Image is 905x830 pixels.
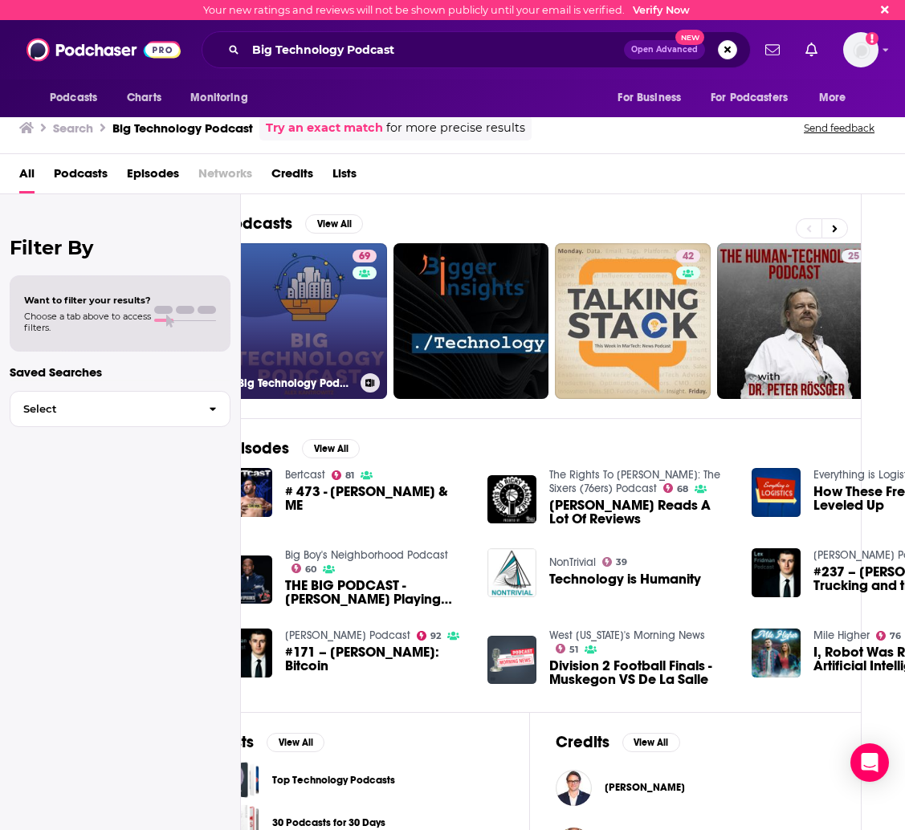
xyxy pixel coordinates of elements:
a: Spike Reads A Lot Of Reviews [549,498,732,526]
h3: Big Technology Podcast [112,120,253,136]
span: Podcasts [50,87,97,109]
img: # 473 - Whitney Cummings & ME [223,468,272,517]
div: Your new ratings and reviews will not be shown publicly until your email is verified. [203,4,690,16]
button: View All [267,733,324,752]
h2: Episodes [223,438,289,458]
a: #171 – Anthony Pompliano: Bitcoin [285,645,468,673]
span: For Podcasters [711,87,788,109]
button: Select [10,391,230,427]
span: [PERSON_NAME] [605,781,685,794]
img: Spike Reads A Lot Of Reviews [487,475,536,524]
h2: Podcasts [223,214,292,234]
img: Taylor Owen [556,770,592,806]
span: Logged in as charlottestone [843,32,879,67]
a: PodcastsView All [223,214,363,234]
button: Show profile menu [843,32,879,67]
span: Networks [198,161,252,193]
span: 25 [848,249,859,265]
button: open menu [179,83,268,113]
a: Bertcast [285,468,325,482]
a: Lex Fridman Podcast [285,629,410,642]
span: Choose a tab above to access filters. [24,311,151,333]
a: 39 [602,557,628,567]
a: Taylor Owen [605,781,685,794]
a: Top Technology Podcasts [272,771,395,789]
span: Charts [127,87,161,109]
a: ListsView All [223,732,324,752]
a: Lists [332,161,357,193]
a: EpisodesView All [223,438,360,458]
a: 68 [663,483,689,493]
a: 42 [555,243,711,399]
div: Open Intercom Messenger [850,743,889,782]
img: Podchaser - Follow, Share and Rate Podcasts [26,35,181,65]
a: 25 [842,250,866,262]
img: Division 2 Football Finals - Muskegon VS De La Salle [487,636,536,685]
a: The Rights To Ricky Sanchez: The Sixers (76ers) Podcast [549,468,720,495]
h3: Big Technology Podcast [238,376,354,390]
span: New [675,30,704,45]
img: Technology is Humanity [487,548,536,597]
span: For Business [618,87,681,109]
span: 92 [430,633,441,640]
a: Big Boy's Neighborhood Podcast [285,548,448,562]
a: Credits [271,161,313,193]
a: Mile Higher [813,629,870,642]
p: Saved Searches [10,364,230,380]
img: User Profile [843,32,879,67]
a: West Michigan's Morning News [549,629,705,642]
span: Open Advanced [631,46,698,54]
button: View All [622,733,680,752]
a: 51 [556,644,579,653]
input: Search podcasts, credits, & more... [246,37,624,63]
span: 69 [359,249,370,265]
a: 76 [876,631,902,641]
a: 25 [717,243,873,399]
span: 81 [345,472,354,479]
span: #171 – [PERSON_NAME]: Bitcoin [285,645,468,673]
a: THE BIG PODCAST - Kendrick Lamar Playing Super Bowl + Drops New Music, Shannon Sharp Sex Tape, HI... [285,579,468,606]
svg: Email not verified [866,32,879,45]
a: All [19,161,35,193]
a: NonTrivial [549,555,596,569]
h2: Credits [556,732,609,752]
span: [PERSON_NAME] Reads A Lot Of Reviews [549,498,732,526]
span: for more precise results [386,119,525,137]
button: Taylor OwenTaylor Owen [556,762,836,813]
a: Podcasts [54,161,108,193]
div: Search podcasts, credits, & more... [202,31,751,68]
a: Technology is Humanity [549,572,701,586]
span: 42 [683,249,694,265]
button: View All [302,439,360,458]
a: Division 2 Football Finals - Muskegon VS De La Salle [549,659,732,686]
a: 42 [676,250,700,262]
span: 51 [569,646,578,653]
a: Top Technology Podcasts [223,762,259,798]
span: Want to filter your results? [24,295,151,306]
button: open menu [808,83,866,113]
button: open menu [700,83,811,113]
a: #171 – Anthony Pompliano: Bitcoin [223,629,272,677]
a: Try an exact match [266,119,383,137]
a: 69 [353,250,377,262]
span: More [819,87,846,109]
a: Episodes [127,161,179,193]
button: Open AdvancedNew [624,40,705,59]
h2: Filter By [10,236,230,259]
a: Show notifications dropdown [799,36,824,63]
img: #237 – Steve Viscelli: Trucking and the Decline of the American Dream [752,548,801,597]
a: 92 [417,631,442,641]
img: THE BIG PODCAST - Kendrick Lamar Playing Super Bowl + Drops New Music, Shannon Sharp Sex Tape, HI... [223,555,272,604]
button: open menu [39,83,118,113]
